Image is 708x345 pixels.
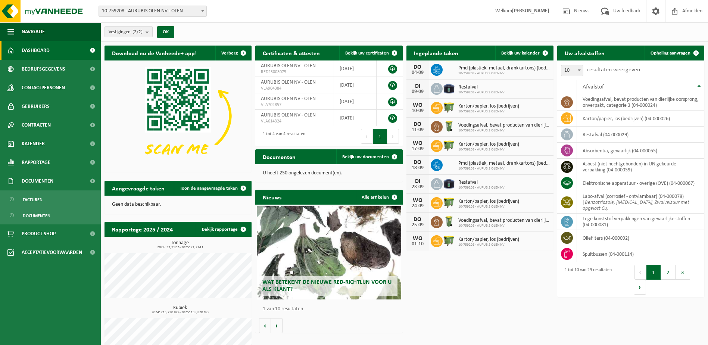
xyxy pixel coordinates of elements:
[22,22,45,41] span: Navigatie
[255,190,289,204] h2: Nieuws
[561,264,612,295] div: 1 tot 10 van 29 resultaten
[443,101,455,114] img: WB-1100-HPE-GN-50
[583,84,604,90] span: Afvalstof
[261,118,328,124] span: VLA614324
[676,265,690,280] button: 3
[356,190,402,205] a: Alle artikelen
[215,46,251,60] button: Verberg
[577,191,704,214] td: labo-afval (corrosief - ontvlambaar) (04-000078) |
[458,65,550,71] span: Pmd (plastiek, metaal, drankkartons) (bedrijven)
[443,215,455,228] img: WB-0140-HPE-GN-50
[557,46,612,60] h2: Uw afvalstoffen
[458,218,550,224] span: Voedingsafval, bevat producten van dierlijke oorsprong, onverpakt, categorie 3
[261,102,328,108] span: VLA702857
[443,82,455,94] img: CR-SU-1C-5000-000-02
[458,147,519,152] span: 10-759208 - AURUBIS OLEN NV
[112,202,244,207] p: Geen data beschikbaar.
[458,142,519,147] span: Karton/papier, los (bedrijven)
[261,112,316,118] span: AURUBIS OLEN NV - OLEN
[634,265,646,280] button: Previous
[23,209,50,223] span: Documenten
[387,129,399,144] button: Next
[458,84,505,90] span: Restafval
[262,279,392,292] span: Wat betekent de nieuwe RED-richtlijn voor u als klant?
[410,121,425,127] div: DO
[410,140,425,146] div: WO
[261,86,328,91] span: VLA904384
[646,265,661,280] button: 1
[458,128,550,133] span: 10-759208 - AURUBIS OLEN NV
[105,26,153,37] button: Vestigingen(2/2)
[495,46,553,60] a: Bekijk uw kalender
[255,46,327,60] h2: Certificaten & attesten
[443,139,455,152] img: WB-1100-HPE-GN-50
[334,77,377,93] td: [DATE]
[22,97,50,116] span: Gebruikers
[634,280,646,295] button: Next
[108,240,252,249] h3: Tonnage
[410,108,425,114] div: 10-09
[132,29,143,34] count: (2/2)
[410,83,425,89] div: DI
[458,224,550,228] span: 10-759208 - AURUBIS OLEN NV
[410,89,425,94] div: 09-09
[22,41,50,60] span: Dashboard
[458,167,550,171] span: 10-759208 - AURUBIS OLEN NV
[512,8,549,14] strong: [PERSON_NAME]
[501,51,540,56] span: Bekijk uw kalender
[561,65,583,76] span: 10
[342,155,389,159] span: Bekijk uw documenten
[334,93,377,110] td: [DATE]
[577,230,704,246] td: oliefilters (04-000092)
[410,198,425,203] div: WO
[458,205,519,209] span: 10-759208 - AURUBIS OLEN NV
[345,51,389,56] span: Bekijk uw certificaten
[361,129,373,144] button: Previous
[334,60,377,77] td: [DATE]
[577,111,704,127] td: karton/papier, los (bedrijven) (04-000026)
[105,60,252,171] img: Download de VHEPlus App
[410,165,425,171] div: 18-09
[583,200,689,211] i: Benzotriazole, [MEDICAL_DATA], Zwalvelzuur met opgelost Cu,
[458,199,519,205] span: Karton/papier, los (bedrijven)
[271,318,283,333] button: Volgende
[196,222,251,237] a: Bekijk rapportage
[410,70,425,75] div: 04-09
[22,134,45,153] span: Kalender
[587,67,640,73] label: resultaten weergeven
[174,181,251,196] a: Toon de aangevraagde taken
[99,6,207,17] span: 10-759208 - AURUBIS OLEN NV - OLEN
[22,243,82,262] span: Acceptatievoorwaarden
[99,6,206,16] span: 10-759208 - AURUBIS OLEN NV - OLEN
[22,224,56,243] span: Product Shop
[443,120,455,133] img: WB-0140-HPE-GN-50
[577,143,704,159] td: absorbentia, gevaarlijk (04-000055)
[22,172,53,190] span: Documenten
[263,171,395,176] p: U heeft 250 ongelezen document(en).
[410,217,425,223] div: DO
[261,80,316,85] span: AURUBIS OLEN NV - OLEN
[645,46,704,60] a: Ophaling aanvragen
[257,206,401,299] a: Wat betekent de nieuwe RED-richtlijn voor u als klant?
[23,193,43,207] span: Facturen
[2,208,99,223] a: Documenten
[410,102,425,108] div: WO
[373,129,387,144] button: 1
[410,159,425,165] div: DO
[410,146,425,152] div: 17-09
[458,90,505,95] span: 10-759208 - AURUBIS OLEN NV
[22,153,50,172] span: Rapportage
[105,46,204,60] h2: Download nu de Vanheede+ app!
[109,27,143,38] span: Vestigingen
[261,69,328,75] span: RED25003075
[2,192,99,206] a: Facturen
[259,318,271,333] button: Vorige
[261,96,316,102] span: AURUBIS OLEN NV - OLEN
[443,196,455,209] img: WB-1100-HPE-GN-50
[443,234,455,247] img: WB-1100-HPE-GN-50
[221,51,238,56] span: Verberg
[458,186,505,190] span: 10-759208 - AURUBIS OLEN NV
[458,71,550,76] span: 10-759208 - AURUBIS OLEN NV
[458,122,550,128] span: Voedingsafval, bevat producten van dierlijke oorsprong, onverpakt, categorie 3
